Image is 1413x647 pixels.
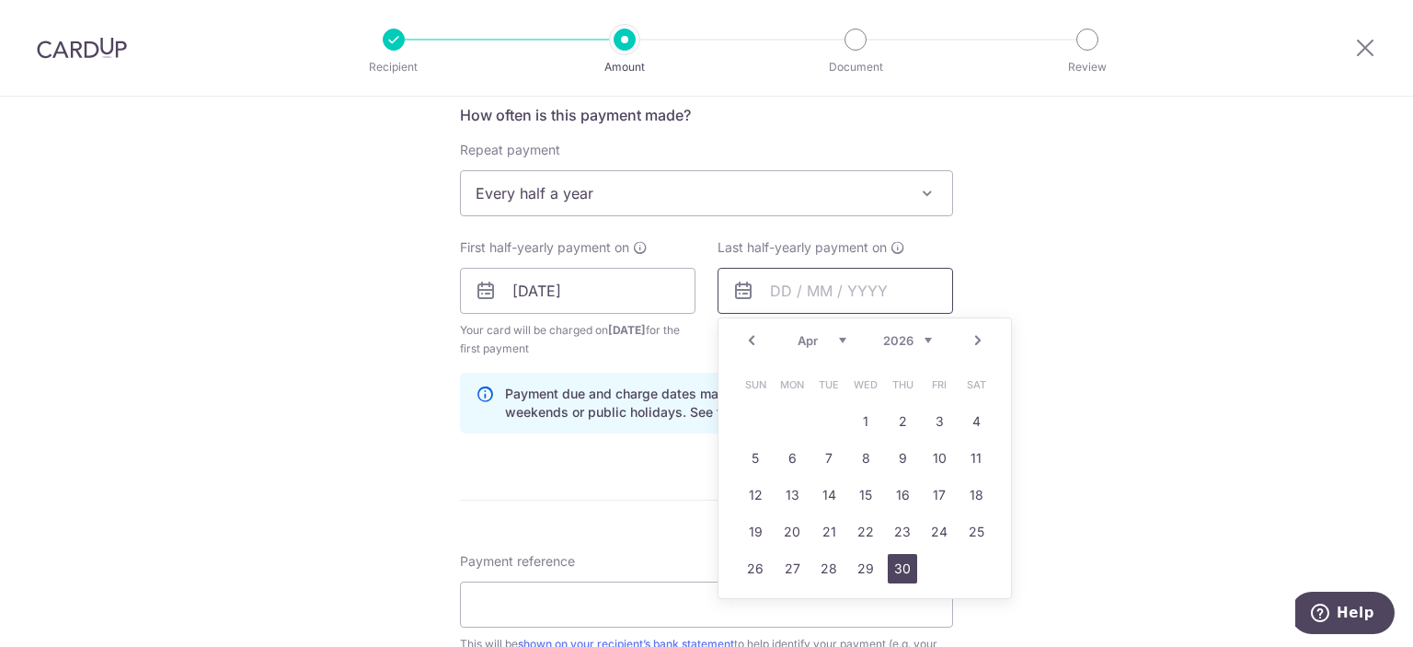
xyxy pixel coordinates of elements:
[925,444,954,473] a: 10
[925,480,954,510] a: 17
[460,268,695,314] input: DD / MM / YYYY
[741,554,770,583] a: 26
[814,444,844,473] a: 7
[326,58,462,76] p: Recipient
[961,517,991,547] a: 25
[777,554,807,583] a: 27
[925,370,954,399] span: Friday
[814,554,844,583] a: 28
[777,480,807,510] a: 13
[461,171,952,215] span: Every half a year
[888,480,917,510] a: 16
[961,370,991,399] span: Saturday
[787,58,924,76] p: Document
[851,517,880,547] a: 22
[961,480,991,510] a: 18
[741,329,763,352] a: Prev
[37,37,127,59] img: CardUp
[460,238,629,257] span: First half-yearly payment on
[460,321,695,358] span: Your card will be charged on
[814,517,844,547] a: 21
[851,480,880,510] a: 15
[741,480,770,510] a: 12
[460,170,953,216] span: Every half a year
[777,517,807,547] a: 20
[505,385,937,422] p: Payment due and charge dates may be adjusted if it falls on weekends or public holidays. See fina...
[888,517,917,547] a: 23
[814,370,844,399] span: Tuesday
[777,370,807,399] span: Monday
[851,444,880,473] a: 8
[608,323,646,337] span: [DATE]
[851,370,880,399] span: Wednesday
[967,329,989,352] a: Next
[460,104,953,126] h5: How often is this payment made?
[888,554,917,583] a: 30
[741,444,770,473] a: 5
[718,268,953,314] input: DD / MM / YYYY
[961,407,991,436] a: 4
[460,141,560,159] label: Repeat payment
[741,370,770,399] span: Sunday
[888,444,917,473] a: 9
[888,407,917,436] a: 2
[814,480,844,510] a: 14
[961,444,991,473] a: 11
[1019,58,1155,76] p: Review
[741,517,770,547] a: 19
[1295,592,1395,638] iframe: Opens a widget where you can find more information
[557,58,693,76] p: Amount
[888,370,917,399] span: Thursday
[925,407,954,436] a: 3
[777,444,807,473] a: 6
[851,407,880,436] a: 1
[925,517,954,547] a: 24
[460,552,575,571] span: Payment reference
[718,238,887,257] span: Last half-yearly payment on
[851,554,880,583] a: 29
